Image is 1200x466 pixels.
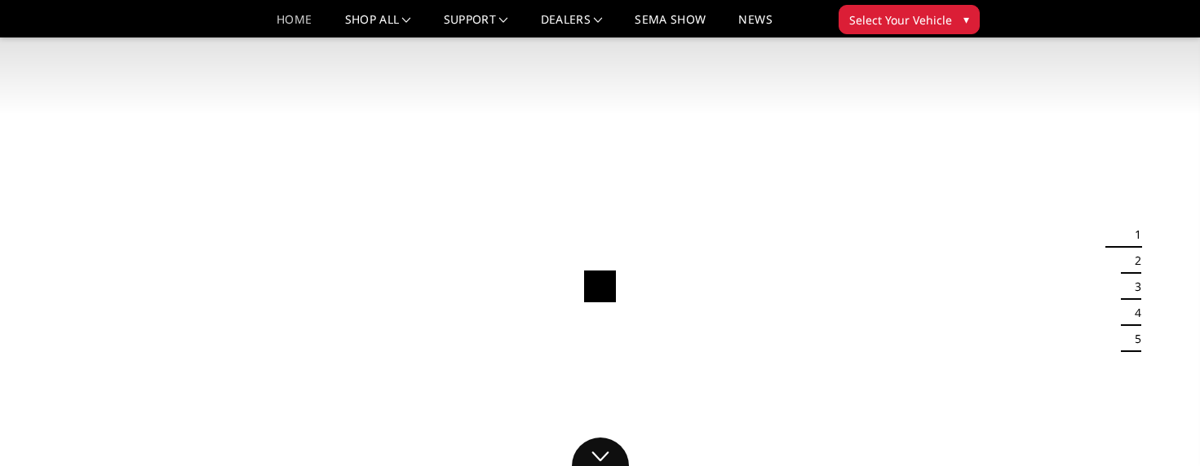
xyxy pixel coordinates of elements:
[541,14,603,37] a: Dealers
[444,14,508,37] a: Support
[1125,222,1141,248] button: 1 of 5
[849,11,952,29] span: Select Your Vehicle
[345,14,411,37] a: shop all
[839,5,980,34] button: Select Your Vehicle
[1125,248,1141,274] button: 2 of 5
[1125,300,1141,326] button: 4 of 5
[277,14,312,37] a: Home
[963,11,969,28] span: ▾
[738,14,772,37] a: News
[635,14,706,37] a: SEMA Show
[572,437,629,466] a: Click to Down
[1125,326,1141,352] button: 5 of 5
[1125,274,1141,300] button: 3 of 5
